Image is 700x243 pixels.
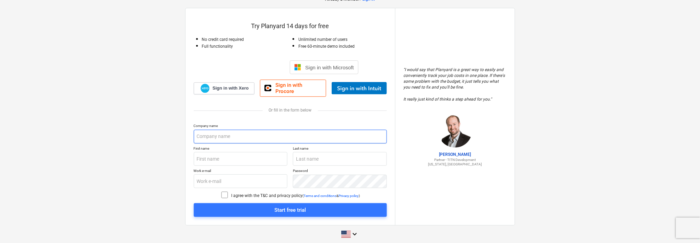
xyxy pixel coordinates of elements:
p: [PERSON_NAME] [404,152,507,158]
img: Jordan Cohen [438,113,472,148]
div: Or fill in the form below [194,108,387,113]
button: Start free trial [194,203,387,217]
p: ( & ) [303,194,360,198]
input: Work e-mail [194,174,288,188]
input: First name [194,152,288,166]
p: Try Planyard 14 days for free [194,22,387,30]
p: Unlimited number of users [298,37,387,43]
p: Partner - TITN Development [404,158,507,162]
a: Privacy policy [339,194,359,198]
p: Work e-mail [194,169,288,174]
p: Full functionality [202,44,290,49]
span: Sign in with Procore [275,82,322,94]
iframe: Sign in with Google Button [218,60,288,75]
p: First name [194,146,288,152]
input: Last name [293,152,387,166]
div: Start free trial [274,206,306,215]
img: Xero logo [201,84,210,93]
span: Sign in with Xero [213,85,249,91]
p: Company name [194,124,387,129]
p: [US_STATE], [GEOGRAPHIC_DATA] [404,162,507,166]
input: Company name [194,130,387,143]
p: Free 60-minute demo included [298,44,387,49]
img: Microsoft logo [294,64,301,71]
p: No credit card required [202,37,290,43]
span: Sign in with Microsoft [305,65,354,70]
i: keyboard_arrow_down [351,230,359,238]
p: I agree with the T&C and privacy policy [232,193,303,199]
p: Last name [293,146,387,152]
a: Terms and conditions [304,194,337,198]
a: Sign in with Procore [260,80,326,97]
p: " I would say that Planyard is a great way to easily and conveniently track your job costs in one... [404,67,507,102]
p: Password [293,169,387,174]
a: Sign in with Xero [194,82,255,94]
